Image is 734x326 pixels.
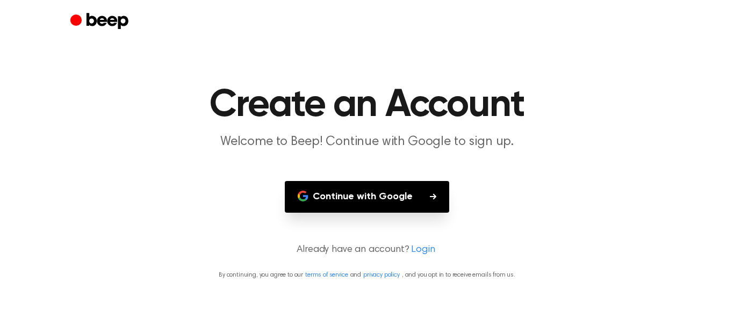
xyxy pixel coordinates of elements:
a: privacy policy [363,272,400,278]
p: Welcome to Beep! Continue with Google to sign up. [161,133,573,151]
button: Continue with Google [285,181,449,213]
h1: Create an Account [92,86,642,125]
p: Already have an account? [13,243,721,257]
a: Login [411,243,435,257]
a: terms of service [305,272,348,278]
a: Beep [70,11,131,32]
p: By continuing, you agree to our and , and you opt in to receive emails from us. [13,270,721,280]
